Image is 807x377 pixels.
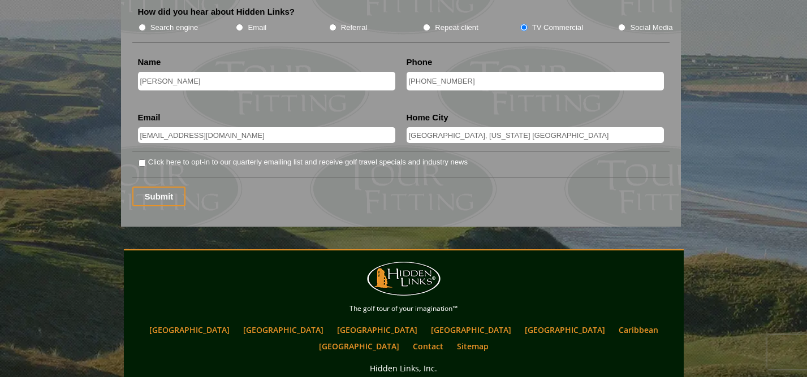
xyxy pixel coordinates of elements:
label: Phone [407,57,433,68]
a: [GEOGRAPHIC_DATA] [519,322,611,338]
label: Home City [407,112,448,123]
a: [GEOGRAPHIC_DATA] [238,322,329,338]
a: [GEOGRAPHIC_DATA] [331,322,423,338]
label: Repeat client [435,22,478,33]
a: Contact [407,338,449,354]
p: Hidden Links, Inc. [127,361,681,375]
label: Social Media [630,22,672,33]
label: Email [138,112,161,123]
p: The golf tour of your imagination™ [127,302,681,315]
a: Caribbean [613,322,664,338]
label: Email [248,22,266,33]
label: Search engine [150,22,198,33]
a: Sitemap [451,338,494,354]
input: Submit [132,187,186,206]
a: [GEOGRAPHIC_DATA] [313,338,405,354]
label: TV Commercial [532,22,583,33]
label: Referral [341,22,368,33]
a: [GEOGRAPHIC_DATA] [144,322,235,338]
label: How did you hear about Hidden Links? [138,6,295,18]
a: [GEOGRAPHIC_DATA] [425,322,517,338]
label: Name [138,57,161,68]
label: Click here to opt-in to our quarterly emailing list and receive golf travel specials and industry... [148,157,468,168]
